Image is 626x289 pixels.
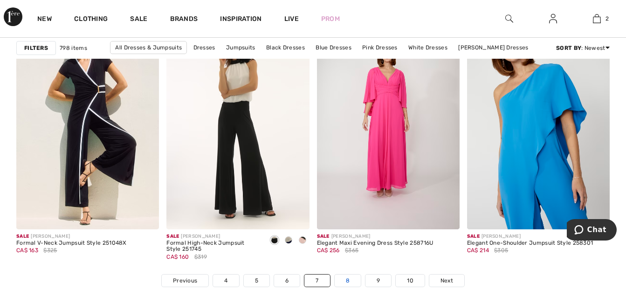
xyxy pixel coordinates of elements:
span: CA$ 163 [16,247,38,254]
a: Prom [321,14,340,24]
span: Sale [467,234,480,239]
div: [PERSON_NAME] [166,233,260,240]
a: [PERSON_NAME] Dresses [282,54,361,66]
span: Inspiration [220,15,261,25]
a: Clothing [74,15,108,25]
div: [PERSON_NAME] [16,233,127,240]
img: Elegant One-Shoulder Jumpsuit Style 258301. French blue [467,15,610,229]
span: $325 [43,246,57,255]
strong: Sort By [556,45,581,51]
span: Sale [317,234,330,239]
span: CA$ 256 [317,247,340,254]
a: 7 [304,275,330,287]
a: Dresses [189,41,220,54]
span: 2 [605,14,609,23]
a: Live [284,14,299,24]
a: [PERSON_NAME] Dresses [454,41,533,54]
span: 798 items [60,44,87,52]
div: [PERSON_NAME] [467,233,593,240]
span: $319 [194,253,207,261]
div: Midnight Blue/Vanilla [282,233,296,248]
span: Previous [173,276,197,285]
span: Sale [16,234,29,239]
div: Black/Vanilla [268,233,282,248]
img: Elegant Maxi Evening Dress Style 258716U. Fuchsia [317,15,460,229]
img: Formal V-Neck Jumpsuit Style 251048X. Black/Vanilla [16,15,159,229]
img: search the website [505,13,513,24]
a: Jumpsuits [221,41,260,54]
a: New [37,15,52,25]
a: 9 [365,275,391,287]
a: Black Dresses [261,41,310,54]
a: White Dresses [404,41,452,54]
div: Elegant One-Shoulder Jumpsuit Style 258301 [467,240,593,247]
div: : Newest [556,44,610,52]
div: Formal High-Neck Jumpsuit Style 251745 [166,240,260,253]
a: Previous [162,275,208,287]
span: Sale [166,234,179,239]
span: Next [440,276,453,285]
iframe: Opens a widget where you can chat to one of our agents [567,219,617,242]
a: Sale [130,15,147,25]
a: Next [429,275,464,287]
span: $365 [345,246,358,255]
span: CA$ 214 [467,247,489,254]
img: My Bag [593,13,601,24]
strong: Filters [24,44,48,52]
a: All Dresses & Jumpsuits [110,41,187,54]
a: 4 [213,275,239,287]
a: 5 [244,275,269,287]
div: Formal V-Neck Jumpsuit Style 251048X [16,240,127,247]
div: Black/quartz [296,233,310,248]
img: My Info [549,13,557,24]
a: Sign In [542,13,564,25]
span: $305 [494,246,508,255]
a: 6 [274,275,300,287]
a: Brands [170,15,198,25]
img: Formal High-Neck Jumpsuit Style 251745. Black/Vanilla [166,15,309,229]
div: [PERSON_NAME] [317,233,433,240]
a: Pink Dresses [358,41,402,54]
a: Blue Dresses [311,41,356,54]
img: 1ère Avenue [4,7,22,26]
a: 2 [575,13,618,24]
a: 10 [396,275,425,287]
a: 8 [335,275,361,287]
div: Elegant Maxi Evening Dress Style 258716U [317,240,433,247]
span: CA$ 160 [166,254,189,260]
